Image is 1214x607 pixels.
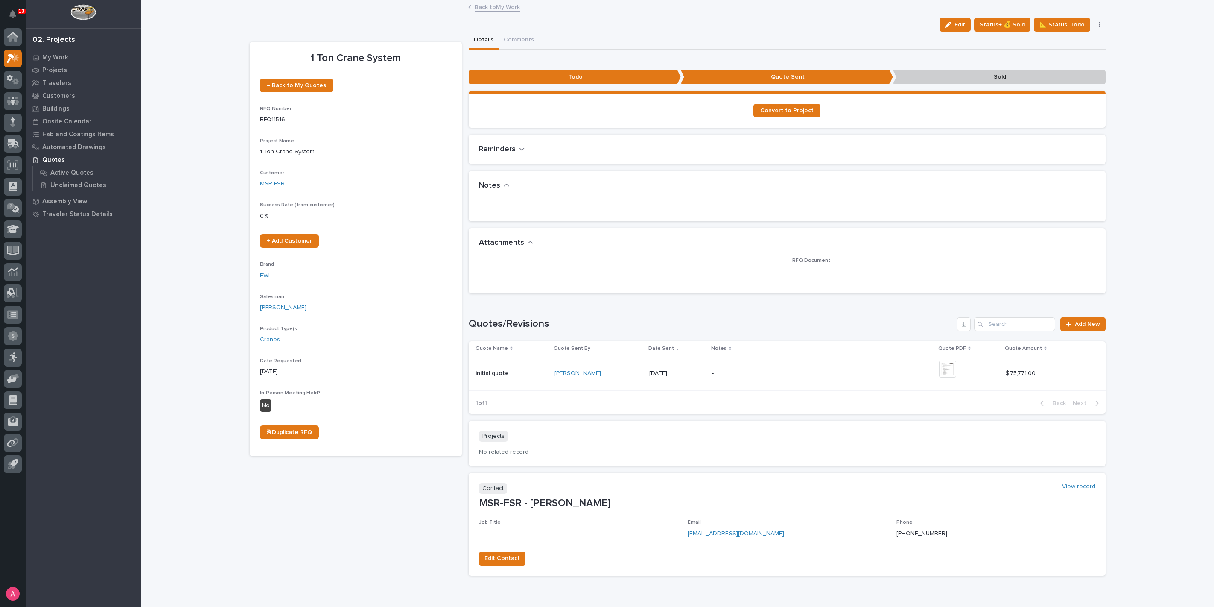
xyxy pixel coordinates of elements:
[469,32,499,50] button: Details
[42,79,71,87] p: Travelers
[260,262,274,267] span: Brand
[469,356,1106,390] tr: initial quoteinitial quote [PERSON_NAME] [DATE]-$ 75,771.00$ 75,771.00
[42,118,92,126] p: Onsite Calendar
[260,399,271,412] div: No
[469,393,494,414] p: 1 of 1
[267,429,312,435] span: ⎘ Duplicate RFQ
[26,89,141,102] a: Customers
[484,553,520,563] span: Edit Contact
[19,8,24,14] p: 13
[4,5,22,23] button: Notifications
[42,198,87,205] p: Assembly View
[42,105,70,113] p: Buildings
[1034,18,1090,32] button: 📐 Status: Todo
[267,238,312,244] span: + Add Customer
[260,303,306,312] a: [PERSON_NAME]
[974,18,1030,32] button: Status→ 💰 Sold
[1033,399,1069,407] button: Back
[42,92,75,100] p: Customers
[260,179,285,188] a: MSR-FSR
[50,169,93,177] p: Active Quotes
[260,52,452,65] p: 1 Ton Crane System
[711,344,727,353] p: Notes
[260,79,333,92] a: ← Back to My Quotes
[267,82,326,88] span: ← Back to My Quotes
[1006,368,1037,377] p: $ 75,771.00
[260,138,294,144] span: Project Name
[940,18,971,32] button: Edit
[896,531,947,537] a: [PHONE_NUMBER]
[479,181,500,191] h2: Notes
[476,344,508,353] p: Quote Name
[1039,20,1085,30] span: 📐 Status: Todo
[649,370,705,377] p: [DATE]
[476,368,511,377] p: initial quote
[260,170,284,176] span: Customer
[469,70,681,84] p: Todo
[260,106,292,111] span: RFQ Number
[499,32,539,50] button: Comments
[26,141,141,153] a: Automated Drawings
[792,258,830,263] span: RFQ Document
[1075,321,1100,327] span: Add New
[260,294,284,299] span: Salesman
[648,344,674,353] p: Date Sent
[50,182,106,189] p: Unclaimed Quotes
[475,2,520,12] a: Back toMy Work
[479,483,507,494] p: Contact
[26,76,141,89] a: Travelers
[260,234,319,248] a: + Add Customer
[479,552,525,566] button: Edit Contact
[26,195,141,208] a: Assembly View
[260,358,301,364] span: Date Requested
[42,131,114,138] p: Fab and Coatings Items
[260,367,452,376] p: [DATE]
[26,153,141,166] a: Quotes
[1048,399,1066,407] span: Back
[260,202,335,208] span: Success Rate (from customer)
[11,10,22,24] div: Notifications13
[681,70,893,84] p: Quote Sent
[954,21,965,29] span: Edit
[26,128,141,141] a: Fab and Coatings Items
[42,144,106,151] p: Automated Drawings
[260,271,270,280] a: PWI
[1069,399,1106,407] button: Next
[479,449,1095,456] p: No related record
[554,344,590,353] p: Quote Sent By
[26,51,141,64] a: My Work
[260,335,280,344] a: Cranes
[479,431,508,442] p: Projects
[1060,317,1105,331] a: Add New
[974,317,1055,331] input: Search
[479,238,534,248] button: Attachments
[479,238,524,248] h2: Attachments
[980,20,1025,30] span: Status→ 💰 Sold
[479,529,677,538] p: -
[760,108,814,114] span: Convert to Project
[479,145,516,154] h2: Reminders
[479,520,501,525] span: Job Title
[688,520,701,525] span: Email
[896,520,913,525] span: Phone
[1073,399,1091,407] span: Next
[1062,483,1095,490] a: View record
[260,326,299,331] span: Product Type(s)
[4,585,22,603] button: users-avatar
[554,370,601,377] a: [PERSON_NAME]
[479,145,525,154] button: Reminders
[688,531,784,537] a: [EMAIL_ADDRESS][DOMAIN_NAME]
[42,67,67,74] p: Projects
[479,258,782,267] p: -
[1005,344,1042,353] p: Quote Amount
[32,35,75,45] div: 02. Projects
[712,370,861,377] p: -
[479,497,1095,510] p: MSR-FSR - [PERSON_NAME]
[938,344,966,353] p: Quote PDF
[26,115,141,128] a: Onsite Calendar
[26,102,141,115] a: Buildings
[33,167,141,179] a: Active Quotes
[479,181,510,191] button: Notes
[70,4,96,20] img: Workspace Logo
